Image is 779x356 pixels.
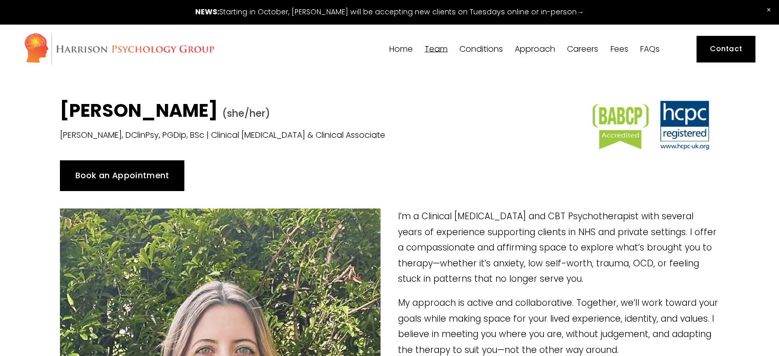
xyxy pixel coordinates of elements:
[425,45,448,53] span: Team
[697,36,755,62] a: Contact
[515,45,555,53] span: Approach
[515,44,555,54] a: folder dropdown
[459,44,503,54] a: folder dropdown
[610,44,628,54] a: Fees
[60,128,550,143] p: [PERSON_NAME], DClinPsy, PGDip, BSc | Clinical [MEDICAL_DATA] & Clinical Associate
[24,32,215,66] img: Harrison Psychology Group
[389,44,413,54] a: Home
[459,45,503,53] span: Conditions
[640,44,660,54] a: FAQs
[567,44,598,54] a: Careers
[60,160,184,191] a: Book an Appointment
[60,208,719,287] p: I’m a Clinical [MEDICAL_DATA] and CBT Psychotherapist with several years of experience supporting...
[425,44,448,54] a: folder dropdown
[222,107,270,120] span: (she/her)
[60,98,218,123] strong: [PERSON_NAME]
